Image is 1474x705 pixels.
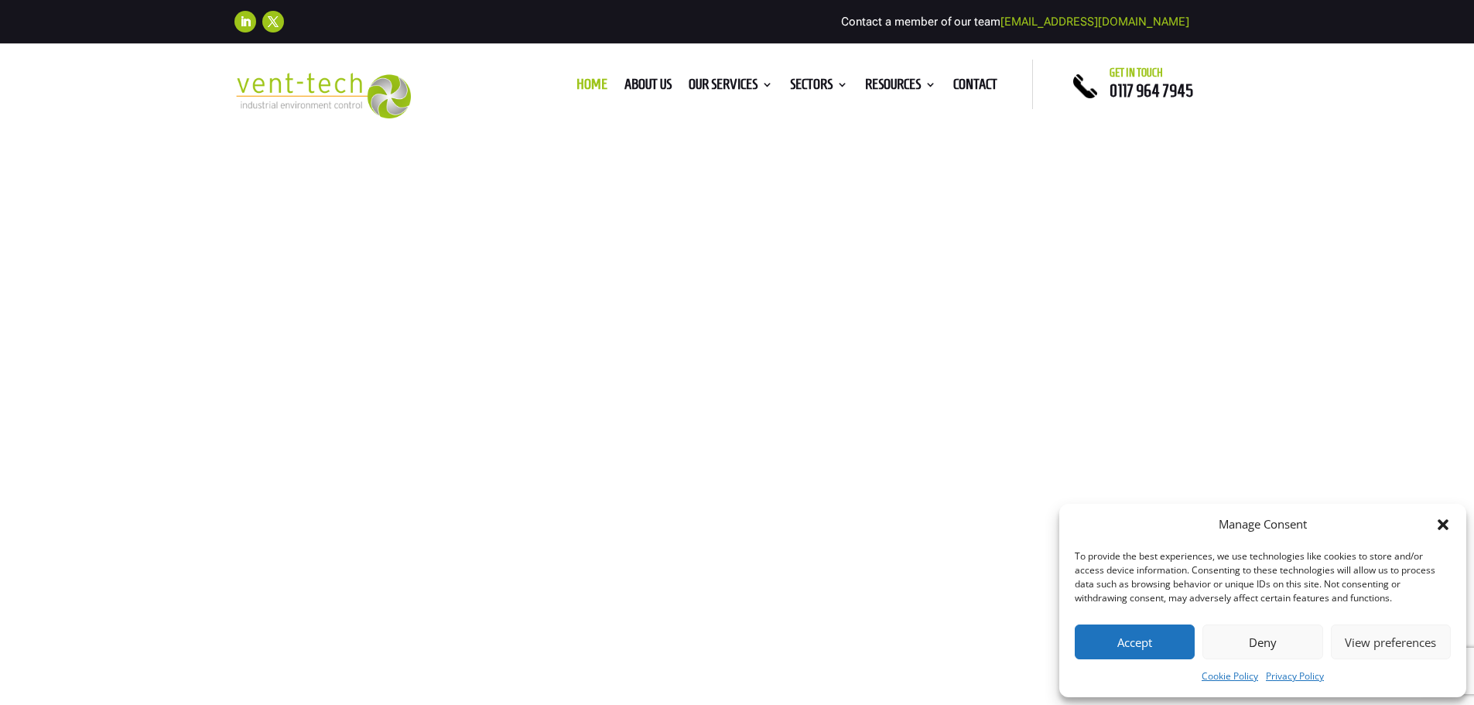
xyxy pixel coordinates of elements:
[841,15,1189,29] span: Contact a member of our team
[234,11,256,33] a: Follow on LinkedIn
[576,79,607,96] a: Home
[1202,625,1322,659] button: Deny
[1331,625,1451,659] button: View preferences
[865,79,936,96] a: Resources
[1110,81,1193,100] a: 0117 964 7945
[1202,667,1258,686] a: Cookie Policy
[624,79,672,96] a: About us
[1435,517,1451,532] div: Close dialog
[1110,67,1163,79] span: Get in touch
[262,11,284,33] a: Follow on X
[689,79,773,96] a: Our Services
[1075,549,1449,605] div: To provide the best experiences, we use technologies like cookies to store and/or access device i...
[790,79,848,96] a: Sectors
[1266,667,1324,686] a: Privacy Policy
[1219,515,1307,534] div: Manage Consent
[953,79,997,96] a: Contact
[234,73,412,118] img: 2023-09-27T08_35_16.549ZVENT-TECH---Clear-background
[1075,625,1195,659] button: Accept
[1000,15,1189,29] a: [EMAIL_ADDRESS][DOMAIN_NAME]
